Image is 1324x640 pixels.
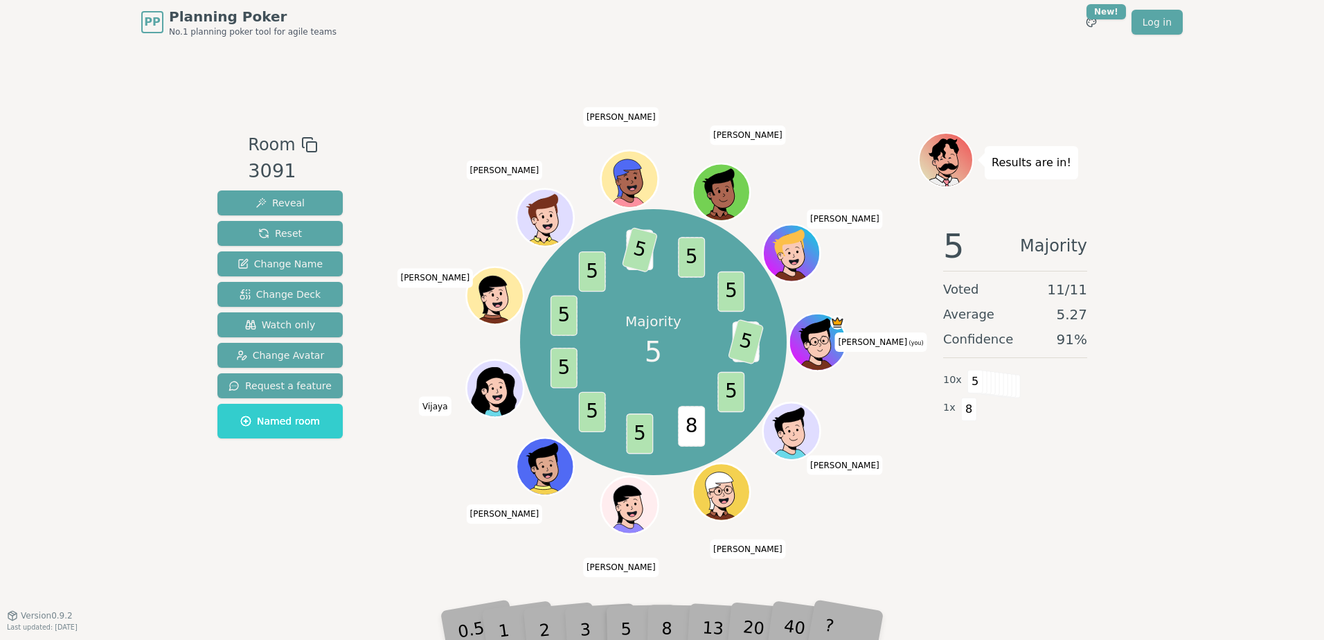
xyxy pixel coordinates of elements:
[248,132,295,157] span: Room
[834,332,927,352] span: Click to change your name
[217,282,343,307] button: Change Deck
[943,400,956,416] span: 1 x
[583,107,659,127] span: Click to change your name
[1131,10,1183,35] a: Log in
[622,227,659,273] span: 5
[718,272,745,312] span: 5
[710,540,786,559] span: Click to change your name
[169,7,337,26] span: Planning Poker
[551,296,578,336] span: 5
[679,407,706,447] span: 8
[627,414,654,454] span: 5
[579,251,606,292] span: 5
[967,370,983,393] span: 5
[238,257,323,271] span: Change Name
[728,319,764,365] span: 5
[217,251,343,276] button: Change Name
[217,221,343,246] button: Reset
[791,315,845,369] button: Click to change your avatar
[1057,330,1087,349] span: 91 %
[229,379,332,393] span: Request a feature
[144,14,160,30] span: PP
[7,623,78,631] span: Last updated: [DATE]
[217,404,343,438] button: Named room
[943,229,965,263] span: 5
[397,268,473,287] span: Click to change your name
[583,558,659,577] span: Click to change your name
[551,348,578,389] span: 5
[7,610,73,621] button: Version0.9.2
[240,414,320,428] span: Named room
[625,312,681,331] p: Majority
[992,153,1071,172] p: Results are in!
[256,196,305,210] span: Reveal
[718,372,745,412] span: 5
[217,190,343,215] button: Reveal
[21,610,73,621] span: Version 0.9.2
[1020,229,1087,263] span: Majority
[236,348,325,362] span: Change Avatar
[679,238,706,278] span: 5
[1079,10,1104,35] button: New!
[141,7,337,37] a: PPPlanning PokerNo.1 planning poker tool for agile teams
[217,373,343,398] button: Request a feature
[248,157,317,186] div: 3091
[1047,280,1087,299] span: 11 / 11
[645,331,662,373] span: 5
[579,392,606,432] span: 5
[217,343,343,368] button: Change Avatar
[1056,305,1087,324] span: 5.27
[169,26,337,37] span: No.1 planning poker tool for agile teams
[240,287,321,301] span: Change Deck
[467,161,543,180] span: Click to change your name
[807,456,883,475] span: Click to change your name
[943,280,979,299] span: Voted
[830,315,845,330] span: Matt is the host
[217,312,343,337] button: Watch only
[807,209,883,229] span: Click to change your name
[467,504,543,524] span: Click to change your name
[419,397,451,416] span: Click to change your name
[1086,4,1126,19] div: New!
[943,373,962,388] span: 10 x
[907,340,924,346] span: (you)
[258,226,302,240] span: Reset
[245,318,316,332] span: Watch only
[943,330,1013,349] span: Confidence
[943,305,994,324] span: Average
[710,125,786,145] span: Click to change your name
[961,398,977,421] span: 8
